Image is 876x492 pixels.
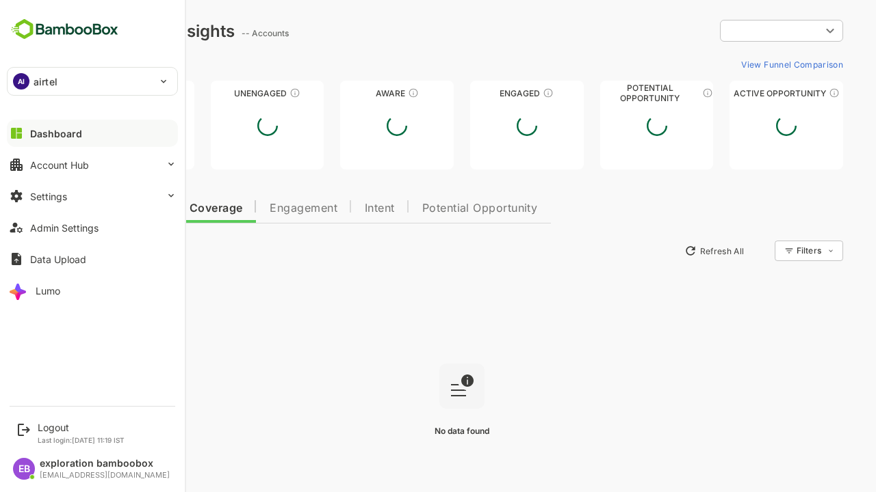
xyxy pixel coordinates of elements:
[40,458,170,469] div: exploration bamboobox
[7,245,178,273] button: Data Upload
[7,277,178,304] button: Lumo
[33,21,187,41] div: Dashboard Insights
[30,191,67,202] div: Settings
[317,203,347,214] span: Intent
[194,28,245,38] ag: -- Accounts
[781,87,792,98] div: These accounts have open opportunities which might be at any of the Sales Stages
[7,16,123,42] img: BambooboxFullLogoMark.5f36c76dfaba33ec1ec1367b70bb1252.svg
[242,87,253,98] div: These accounts have not shown enough engagement and need nurturing
[30,254,86,265] div: Data Upload
[38,436,125,444] p: Last login: [DATE] 11:19 IST
[672,18,795,43] div: ​
[422,88,536,98] div: Engaged
[38,422,125,433] div: Logout
[163,88,276,98] div: Unengaged
[387,426,441,436] span: No data found
[8,68,177,95] div: AIairtel
[360,87,371,98] div: These accounts have just entered the buying cycle and need further nurturing
[112,87,123,98] div: These accounts have not been engaged with for a defined time period
[33,88,146,98] div: Unreached
[222,203,289,214] span: Engagement
[30,222,99,234] div: Admin Settings
[630,240,702,262] button: Refresh All
[36,285,60,297] div: Lumo
[30,159,89,171] div: Account Hub
[7,214,178,241] button: Admin Settings
[292,88,406,98] div: Aware
[749,245,773,256] div: Filters
[374,203,490,214] span: Potential Opportunity
[495,87,506,98] div: These accounts are warm, further nurturing would qualify them to MQAs
[654,87,665,98] div: These accounts are MQAs and can be passed on to Inside Sales
[40,471,170,480] div: [EMAIL_ADDRESS][DOMAIN_NAME]
[688,53,795,75] button: View Funnel Comparison
[7,120,178,147] button: Dashboard
[747,238,795,263] div: Filters
[682,88,795,98] div: Active Opportunity
[47,203,194,214] span: Data Quality and Coverage
[7,151,178,178] button: Account Hub
[30,128,82,139] div: Dashboard
[33,238,133,263] button: New Insights
[7,182,178,210] button: Settings
[34,74,57,89] p: airtel
[552,88,666,98] div: Potential Opportunity
[13,458,35,480] div: EB
[13,73,29,90] div: AI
